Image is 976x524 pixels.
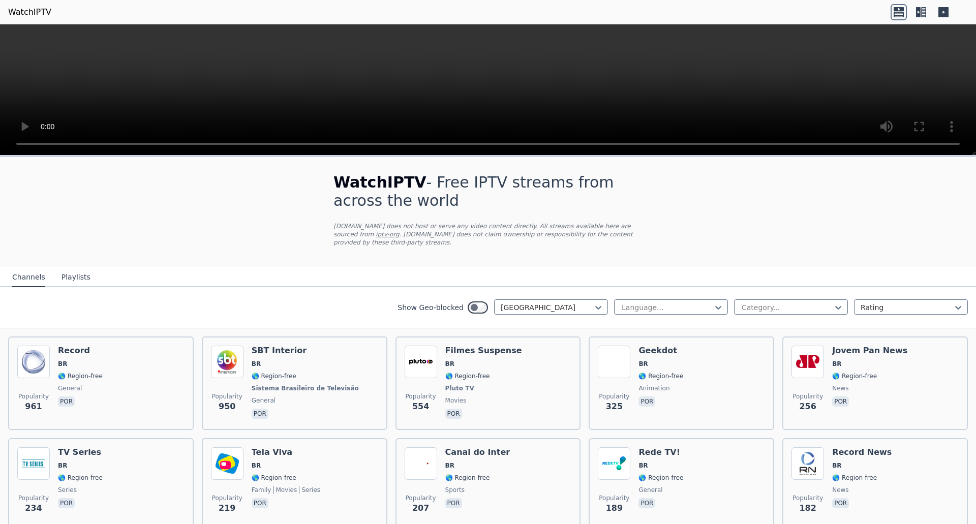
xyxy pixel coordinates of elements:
span: 961 [25,400,42,413]
img: Rede TV! [598,447,630,480]
span: 🌎 Region-free [832,372,877,380]
span: 🌎 Region-free [832,474,877,482]
span: 🌎 Region-free [58,474,103,482]
span: 🌎 Region-free [638,474,683,482]
span: Popularity [792,392,823,400]
span: 219 [219,502,235,514]
span: 234 [25,502,42,514]
span: Popularity [406,392,436,400]
span: 🌎 Region-free [445,372,490,380]
span: family [252,486,271,494]
span: 207 [412,502,429,514]
span: Popularity [18,494,49,502]
h6: TV Series [58,447,103,457]
span: 189 [606,502,623,514]
p: por [58,498,75,508]
span: general [638,486,662,494]
span: general [58,384,82,392]
img: TV Series [17,447,50,480]
span: BR [638,360,648,368]
img: Tela Viva [211,447,243,480]
span: Popularity [792,494,823,502]
span: BR [58,461,67,470]
span: 🌎 Region-free [252,474,296,482]
p: por [638,498,655,508]
button: Channels [12,268,45,287]
img: Jovem Pan News [791,346,824,378]
span: sports [445,486,465,494]
span: Popularity [406,494,436,502]
h6: Record News [832,447,892,457]
span: BR [832,360,841,368]
span: movies [445,396,467,405]
span: 256 [799,400,816,413]
span: BR [58,360,67,368]
span: WatchIPTV [333,173,426,191]
p: por [832,396,849,407]
span: BR [445,360,454,368]
span: BR [445,461,454,470]
p: por [252,409,268,419]
h6: SBT Interior [252,346,361,356]
p: por [832,498,849,508]
p: [DOMAIN_NAME] does not host or serve any video content directly. All streams available here are s... [333,222,643,246]
h6: Filmes Suspense [445,346,522,356]
h6: Canal do Inter [445,447,510,457]
span: BR [832,461,841,470]
p: por [445,498,462,508]
h6: Geekdot [638,346,683,356]
p: por [58,396,75,407]
p: por [638,396,655,407]
span: Pluto TV [445,384,474,392]
h1: - Free IPTV streams from across the world [333,173,643,210]
span: series [299,486,320,494]
label: Show Geo-blocked [398,302,464,313]
img: Record [17,346,50,378]
a: WatchIPTV [8,6,51,18]
h6: Record [58,346,103,356]
span: news [832,384,848,392]
h6: Rede TV! [638,447,683,457]
h6: Tela Viva [252,447,320,457]
img: Canal do Inter [405,447,437,480]
span: Sistema Brasileiro de Televisão [252,384,359,392]
span: Popularity [212,494,242,502]
span: movies [273,486,297,494]
span: BR [252,461,261,470]
p: por [445,409,462,419]
img: Geekdot [598,346,630,378]
span: 950 [219,400,235,413]
img: Filmes Suspense [405,346,437,378]
span: 🌎 Region-free [638,372,683,380]
span: Popularity [599,392,629,400]
h6: Jovem Pan News [832,346,907,356]
span: Popularity [18,392,49,400]
a: iptv-org [376,231,400,238]
span: 554 [412,400,429,413]
span: Popularity [212,392,242,400]
button: Playlists [62,268,90,287]
span: 182 [799,502,816,514]
span: news [832,486,848,494]
span: 🌎 Region-free [58,372,103,380]
span: general [252,396,276,405]
p: por [252,498,268,508]
span: BR [252,360,261,368]
span: animation [638,384,669,392]
span: 🌎 Region-free [252,372,296,380]
span: Popularity [599,494,629,502]
span: 325 [606,400,623,413]
span: BR [638,461,648,470]
img: SBT Interior [211,346,243,378]
img: Record News [791,447,824,480]
span: series [58,486,77,494]
span: 🌎 Region-free [445,474,490,482]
